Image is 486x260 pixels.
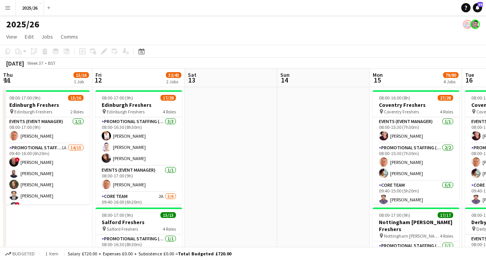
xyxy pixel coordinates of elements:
[471,20,480,29] app-user-avatar: Mica Young
[373,219,459,233] h3: Nottingham [PERSON_NAME] Freshers
[12,251,35,257] span: Budgeted
[373,90,459,204] app-job-card: 08:00-16:00 (8h)27/28Coventry Freshers Coventry Freshers4 RolesEvents (Event Manager)1/108:00-15:...
[61,33,78,40] span: Comms
[58,32,81,42] a: Comms
[440,233,453,239] span: 4 Roles
[95,101,182,108] h3: Edinburgh Freshers
[26,60,45,66] span: Week 37
[279,76,290,84] span: 14
[438,212,453,218] span: 17/17
[3,32,20,42] a: View
[384,109,419,115] span: Coventry Freshers
[477,2,483,7] span: 59
[465,71,474,78] span: Tue
[74,79,89,84] div: 1 Job
[15,202,20,207] span: !
[25,33,34,40] span: Edit
[280,71,290,78] span: Sun
[163,109,176,115] span: 4 Roles
[94,76,102,84] span: 12
[443,72,459,78] span: 79/80
[187,76,196,84] span: 13
[464,76,474,84] span: 16
[107,109,145,115] span: Edinburgh Freshers
[15,157,20,162] span: !
[379,95,410,101] span: 08:00-16:00 (8h)
[3,117,90,144] app-card-role: Events (Event Manager)1/108:00-17:00 (9h)[PERSON_NAME]
[373,181,459,252] app-card-role: Core Team5/509:40-15:00 (5h20m)[PERSON_NAME]
[188,71,196,78] span: Sat
[107,226,138,232] span: Salford Freshers
[95,117,182,166] app-card-role: Promotional Staffing (Team Leader)3/308:00-16:30 (8h30m)[PERSON_NAME][PERSON_NAME][PERSON_NAME]
[95,90,182,204] app-job-card: 08:00-17:00 (9h)17/28Edinburgh Freshers Edinburgh Freshers4 RolesPromotional Staffing (Team Leade...
[38,32,56,42] a: Jobs
[43,251,61,257] span: 1 item
[3,90,90,204] app-job-card: 08:00-17:00 (9h)15/16Edinburgh Freshers Edinburgh Freshers2 RolesEvents (Event Manager)1/108:00-1...
[373,101,459,108] h3: Coventry Freshers
[16,0,44,15] button: 2025/26
[95,71,102,78] span: Fri
[48,60,56,66] div: BST
[178,251,231,257] span: Total Budgeted £720.00
[102,95,133,101] span: 08:00-17:00 (9h)
[438,95,453,101] span: 27/28
[440,109,453,115] span: 4 Roles
[473,3,482,12] a: 59
[2,76,13,84] span: 11
[373,144,459,181] app-card-role: Promotional Staffing (Team Leader)2/208:00-15:30 (7h30m)[PERSON_NAME][PERSON_NAME]
[6,59,24,67] div: [DATE]
[4,250,36,258] button: Budgeted
[70,109,84,115] span: 2 Roles
[372,76,383,84] span: 15
[22,32,37,42] a: Edit
[3,71,13,78] span: Thu
[9,95,41,101] span: 08:00-17:00 (9h)
[41,33,53,40] span: Jobs
[6,19,39,30] h1: 2025/26
[160,95,176,101] span: 17/28
[95,219,182,226] h3: Salford Freshers
[6,33,17,40] span: View
[379,212,410,218] span: 08:00-17:00 (9h)
[443,79,458,84] div: 4 Jobs
[68,251,231,257] div: Salary £720.00 + Expenses £0.00 + Subsistence £0.00 =
[384,233,440,239] span: Nottingham [PERSON_NAME] Freshers
[163,226,176,232] span: 4 Roles
[373,71,383,78] span: Mon
[68,95,84,101] span: 15/16
[166,72,181,78] span: 32/43
[3,101,90,108] h3: Edinburgh Freshers
[160,212,176,218] span: 15/15
[73,72,89,78] span: 15/16
[463,20,472,29] app-user-avatar: Event Managers
[102,212,133,218] span: 08:00-17:00 (9h)
[373,117,459,144] app-card-role: Events (Event Manager)1/108:00-15:30 (7h30m)[PERSON_NAME]
[166,79,181,84] div: 2 Jobs
[95,166,182,192] app-card-role: Events (Event Manager)1/108:00-17:00 (9h)[PERSON_NAME]
[14,109,52,115] span: Edinburgh Freshers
